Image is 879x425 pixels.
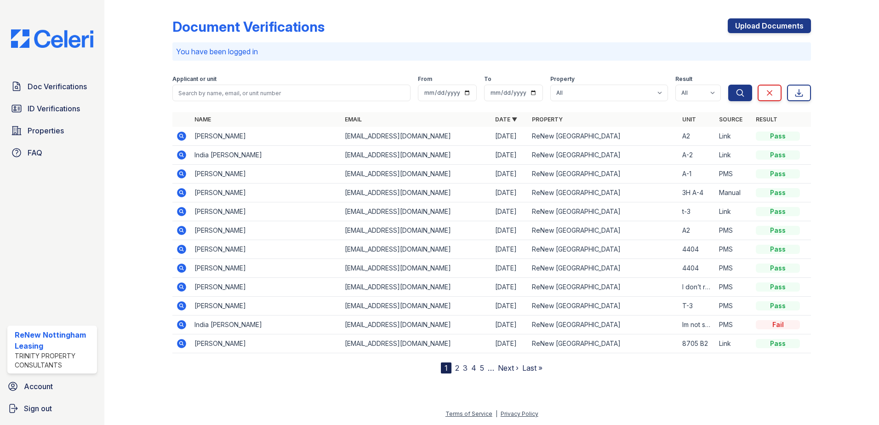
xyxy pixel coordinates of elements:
[675,75,692,83] label: Result
[491,316,528,334] td: [DATE]
[191,278,341,297] td: [PERSON_NAME]
[491,146,528,165] td: [DATE]
[528,240,679,259] td: ReNew [GEOGRAPHIC_DATA]
[28,81,87,92] span: Doc Verifications
[15,351,93,370] div: Trinity Property Consultants
[28,125,64,136] span: Properties
[341,184,491,202] td: [EMAIL_ADDRESS][DOMAIN_NAME]
[715,202,752,221] td: Link
[341,240,491,259] td: [EMAIL_ADDRESS][DOMAIN_NAME]
[679,221,715,240] td: A2
[191,259,341,278] td: [PERSON_NAME]
[679,202,715,221] td: t-3
[528,202,679,221] td: ReNew [GEOGRAPHIC_DATA]
[679,334,715,353] td: 8705 B2
[715,240,752,259] td: PMS
[341,165,491,184] td: [EMAIL_ADDRESS][DOMAIN_NAME]
[756,169,800,178] div: Pass
[528,165,679,184] td: ReNew [GEOGRAPHIC_DATA]
[715,259,752,278] td: PMS
[455,363,459,373] a: 2
[341,334,491,353] td: [EMAIL_ADDRESS][DOMAIN_NAME]
[471,363,476,373] a: 4
[679,316,715,334] td: Im not sure 8811
[756,245,800,254] div: Pass
[715,127,752,146] td: Link
[4,29,101,48] img: CE_Logo_Blue-a8612792a0a2168367f1c8372b55b34899dd931a85d93a1a3d3e32e68fde9ad4.png
[715,334,752,353] td: Link
[7,121,97,140] a: Properties
[528,278,679,297] td: ReNew [GEOGRAPHIC_DATA]
[495,116,517,123] a: Date ▼
[679,127,715,146] td: A2
[4,399,101,418] a: Sign out
[756,301,800,310] div: Pass
[191,316,341,334] td: India [PERSON_NAME]
[528,316,679,334] td: ReNew [GEOGRAPHIC_DATA]
[501,410,538,417] a: Privacy Policy
[679,259,715,278] td: 4404
[491,259,528,278] td: [DATE]
[341,278,491,297] td: [EMAIL_ADDRESS][DOMAIN_NAME]
[532,116,563,123] a: Property
[528,334,679,353] td: ReNew [GEOGRAPHIC_DATA]
[4,377,101,396] a: Account
[491,165,528,184] td: [DATE]
[715,297,752,316] td: PMS
[191,127,341,146] td: [PERSON_NAME]
[715,278,752,297] td: PMS
[679,146,715,165] td: A-2
[341,316,491,334] td: [EMAIL_ADDRESS][DOMAIN_NAME]
[172,85,411,101] input: Search by name, email, or unit number
[24,381,53,392] span: Account
[756,226,800,235] div: Pass
[756,339,800,348] div: Pass
[715,221,752,240] td: PMS
[491,297,528,316] td: [DATE]
[28,103,80,114] span: ID Verifications
[463,363,468,373] a: 3
[491,278,528,297] td: [DATE]
[191,146,341,165] td: India [PERSON_NAME]
[528,297,679,316] td: ReNew [GEOGRAPHIC_DATA]
[715,165,752,184] td: PMS
[191,334,341,353] td: [PERSON_NAME]
[172,18,325,35] div: Document Verifications
[191,240,341,259] td: [PERSON_NAME]
[715,316,752,334] td: PMS
[341,221,491,240] td: [EMAIL_ADDRESS][DOMAIN_NAME]
[756,188,800,197] div: Pass
[679,165,715,184] td: A-1
[418,75,432,83] label: From
[756,264,800,273] div: Pass
[756,132,800,141] div: Pass
[522,363,542,373] a: Last »
[491,240,528,259] td: [DATE]
[498,363,519,373] a: Next ›
[528,127,679,146] td: ReNew [GEOGRAPHIC_DATA]
[441,362,451,373] div: 1
[7,77,97,96] a: Doc Verifications
[715,184,752,202] td: Manual
[445,410,492,417] a: Terms of Service
[191,165,341,184] td: [PERSON_NAME]
[491,127,528,146] td: [DATE]
[679,297,715,316] td: T-3
[756,207,800,216] div: Pass
[15,329,93,351] div: ReNew Nottingham Leasing
[191,297,341,316] td: [PERSON_NAME]
[528,184,679,202] td: ReNew [GEOGRAPHIC_DATA]
[550,75,575,83] label: Property
[24,403,52,414] span: Sign out
[484,75,491,83] label: To
[679,184,715,202] td: 3H A-4
[341,202,491,221] td: [EMAIL_ADDRESS][DOMAIN_NAME]
[345,116,362,123] a: Email
[528,259,679,278] td: ReNew [GEOGRAPHIC_DATA]
[194,116,211,123] a: Name
[488,362,494,373] span: …
[176,46,807,57] p: You have been logged in
[480,363,484,373] a: 5
[496,410,497,417] div: |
